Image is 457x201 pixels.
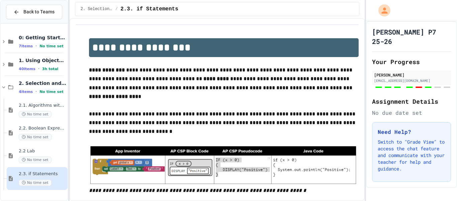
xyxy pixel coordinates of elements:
[39,44,64,48] span: No time set
[19,125,66,131] span: 2.2. Boolean Expressions
[371,3,392,18] div: My Account
[38,66,39,71] span: •
[372,109,451,117] div: No due date set
[378,139,445,172] p: Switch to "Grade View" to access the chat feature and communicate with your teacher for help and ...
[23,8,55,15] span: Back to Teams
[401,145,450,173] iframe: chat widget
[19,111,52,117] span: No time set
[19,157,52,163] span: No time set
[19,148,66,154] span: 2.2 Lab
[120,5,178,13] span: 2.3. if Statements
[19,134,52,140] span: No time set
[19,103,66,108] span: 2.1. Algorithms with Selection and Repetition
[19,67,35,71] span: 40 items
[42,67,59,71] span: 3h total
[19,90,33,94] span: 4 items
[19,35,66,41] span: 0: Getting Started
[19,57,66,63] span: 1. Using Objects and Methods
[6,5,62,19] button: Back to Teams
[19,180,52,186] span: No time set
[35,43,37,49] span: •
[374,72,449,78] div: [PERSON_NAME]
[19,171,66,177] span: 2.3. if Statements
[429,174,450,194] iframe: chat widget
[35,89,37,94] span: •
[19,80,66,86] span: 2. Selection and Iteration
[39,90,64,94] span: No time set
[372,97,451,106] h2: Assignment Details
[378,128,445,136] h3: Need Help?
[374,78,449,83] div: [EMAIL_ADDRESS][DOMAIN_NAME]
[19,44,33,48] span: 7 items
[81,6,113,12] span: 2. Selection and Iteration
[372,27,451,46] h1: [PERSON_NAME] P7 25-26
[372,57,451,66] h2: Your Progress
[115,6,118,12] span: /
